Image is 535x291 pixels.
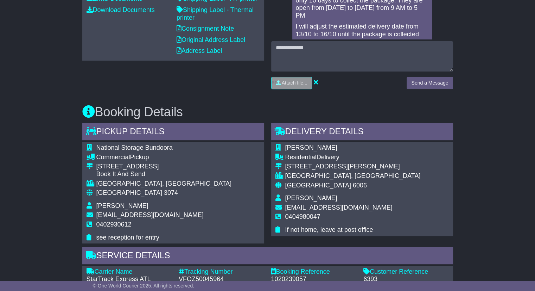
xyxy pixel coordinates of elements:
[179,275,264,283] div: VFQZ50045964
[96,234,159,241] span: see reception for entry
[285,172,421,180] div: [GEOGRAPHIC_DATA], [GEOGRAPHIC_DATA]
[285,194,337,202] span: [PERSON_NAME]
[407,77,453,89] button: Send a Message
[285,154,421,161] div: Delivery
[177,36,245,43] a: Original Address Label
[179,268,264,276] div: Tracking Number
[285,154,317,161] span: Residential
[96,154,232,161] div: Pickup
[96,221,132,228] span: 0402930612
[96,163,232,171] div: [STREET_ADDRESS]
[82,247,453,266] div: Service Details
[285,213,320,220] span: 0404980047
[93,283,195,289] span: © One World Courier 2025. All rights reserved.
[285,182,351,189] span: [GEOGRAPHIC_DATA]
[363,268,449,276] div: Customer Reference
[87,6,155,13] a: Download Documents
[177,6,254,21] a: Shipping Label - Thermal printer
[363,275,449,283] div: 6393
[271,268,357,276] div: Booking Reference
[296,23,428,46] p: I will adjust the estimated delivery date from 13/10 to 16/10 until the package is collected from...
[87,268,172,276] div: Carrier Name
[96,144,173,151] span: National Storage Bundoora
[82,123,264,142] div: Pickup Details
[285,204,393,211] span: [EMAIL_ADDRESS][DOMAIN_NAME]
[285,226,373,233] span: If not home, leave at post office
[285,163,421,171] div: [STREET_ADDRESS][PERSON_NAME]
[285,144,337,151] span: [PERSON_NAME]
[96,202,148,209] span: [PERSON_NAME]
[177,47,222,54] a: Address Label
[271,123,453,142] div: Delivery Details
[96,189,162,196] span: [GEOGRAPHIC_DATA]
[96,211,204,218] span: [EMAIL_ADDRESS][DOMAIN_NAME]
[271,275,357,283] div: 1020239057
[96,154,130,161] span: Commercial
[82,105,453,119] h3: Booking Details
[96,171,232,178] div: Book It And Send
[177,25,234,32] a: Consignment Note
[96,180,232,188] div: [GEOGRAPHIC_DATA], [GEOGRAPHIC_DATA]
[353,182,367,189] span: 6006
[164,189,178,196] span: 3074
[87,275,172,283] div: StarTrack Express ATL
